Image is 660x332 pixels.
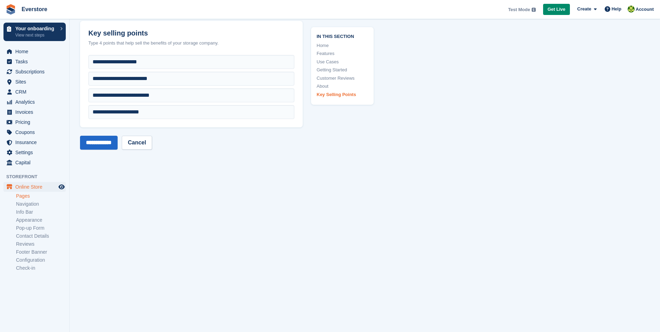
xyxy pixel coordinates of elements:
[16,209,66,215] a: Info Bar
[15,117,57,127] span: Pricing
[317,58,368,65] a: Use Cases
[548,6,565,13] span: Get Live
[577,6,591,13] span: Create
[57,183,66,191] a: Preview store
[317,75,368,82] a: Customer Reviews
[88,40,294,47] div: Type 4 points that help sell the benefits of your storage company.
[16,249,66,255] a: Footer Banner
[3,57,66,66] a: menu
[15,32,57,38] p: View next steps
[16,233,66,239] a: Contact Details
[3,148,66,157] a: menu
[16,193,66,199] a: Pages
[317,33,368,39] span: In this section
[317,66,368,73] a: Getting Started
[317,42,368,49] a: Home
[317,50,368,57] a: Features
[16,265,66,271] a: Check-in
[15,67,57,77] span: Subscriptions
[532,8,536,12] img: icon-info-grey-7440780725fd019a000dd9b08b2336e03edf1995a4989e88bcd33f0948082b44.svg
[3,23,66,41] a: Your onboarding View next steps
[543,4,570,15] a: Get Live
[3,158,66,167] a: menu
[15,107,57,117] span: Invoices
[15,137,57,147] span: Insurance
[317,91,368,98] a: Key Selling Points
[16,241,66,247] a: Reviews
[15,97,57,107] span: Analytics
[3,97,66,107] a: menu
[3,47,66,56] a: menu
[88,29,294,37] h2: Key selling points
[15,26,57,31] p: Your onboarding
[16,257,66,263] a: Configuration
[636,6,654,13] span: Account
[3,107,66,117] a: menu
[15,87,57,97] span: CRM
[3,137,66,147] a: menu
[15,158,57,167] span: Capital
[16,225,66,231] a: Pop-up Form
[3,87,66,97] a: menu
[508,6,530,13] span: Test Mode
[3,182,66,192] a: menu
[3,127,66,137] a: menu
[612,6,621,13] span: Help
[15,47,57,56] span: Home
[15,77,57,87] span: Sites
[317,83,368,90] a: About
[15,148,57,157] span: Settings
[3,77,66,87] a: menu
[15,127,57,137] span: Coupons
[3,67,66,77] a: menu
[16,201,66,207] a: Navigation
[628,6,635,13] img: Will Dodgson
[6,4,16,15] img: stora-icon-8386f47178a22dfd0bd8f6a31ec36ba5ce8667c1dd55bd0f319d3a0aa187defe.svg
[15,57,57,66] span: Tasks
[16,217,66,223] a: Appearance
[122,136,152,150] a: Cancel
[3,117,66,127] a: menu
[6,173,69,180] span: Storefront
[15,182,57,192] span: Online Store
[19,3,50,15] a: Everstore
